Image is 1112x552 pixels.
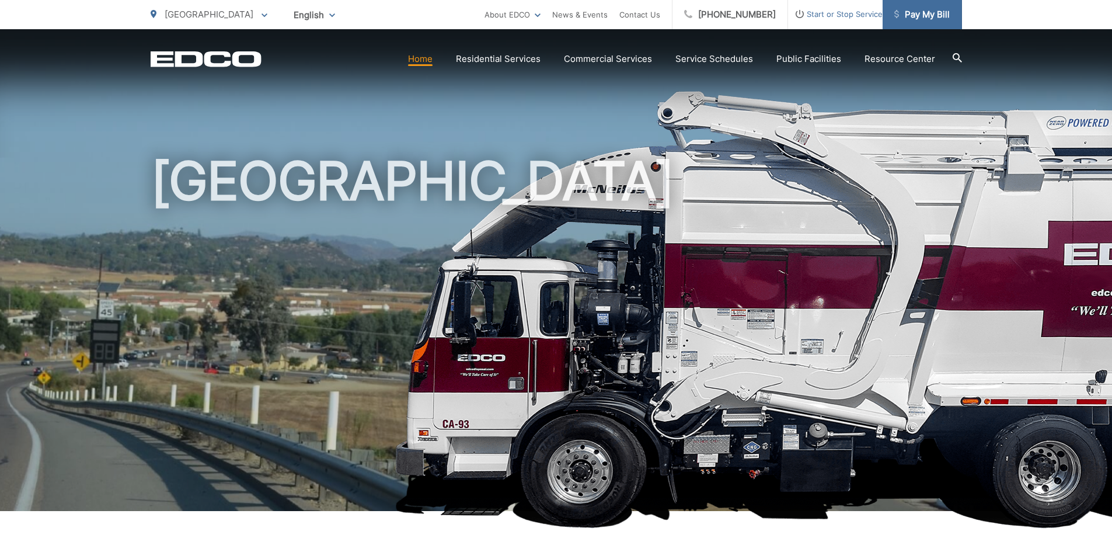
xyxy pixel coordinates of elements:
[456,52,541,66] a: Residential Services
[165,9,253,20] span: [GEOGRAPHIC_DATA]
[776,52,841,66] a: Public Facilities
[894,8,950,22] span: Pay My Bill
[151,51,262,67] a: EDCD logo. Return to the homepage.
[408,52,433,66] a: Home
[151,152,962,522] h1: [GEOGRAPHIC_DATA]
[619,8,660,22] a: Contact Us
[864,52,935,66] a: Resource Center
[675,52,753,66] a: Service Schedules
[484,8,541,22] a: About EDCO
[285,5,344,25] span: English
[552,8,608,22] a: News & Events
[564,52,652,66] a: Commercial Services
